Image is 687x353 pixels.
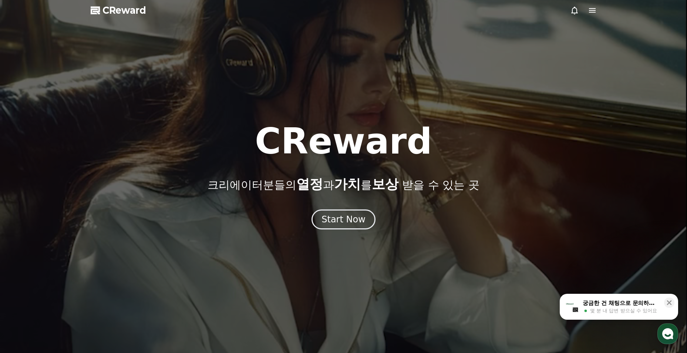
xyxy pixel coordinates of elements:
a: CReward [91,4,146,16]
div: Start Now [321,214,366,225]
button: Start Now [311,209,376,229]
span: 보상 [372,176,398,192]
h1: CReward [255,124,432,159]
span: 가치 [334,176,361,192]
a: Start Now [311,217,376,224]
p: 크리에이터분들의 과 를 받을 수 있는 곳 [208,177,479,192]
span: 열정 [296,176,323,192]
span: CReward [102,4,146,16]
